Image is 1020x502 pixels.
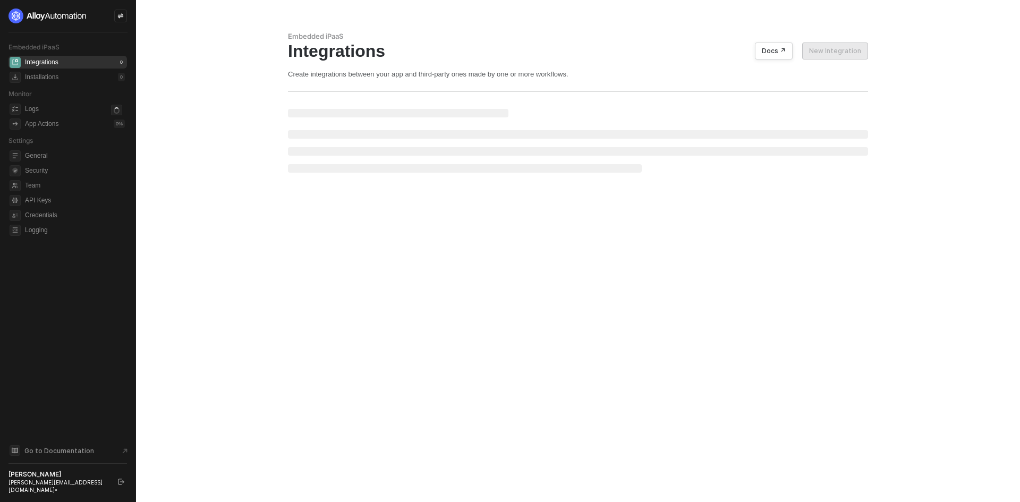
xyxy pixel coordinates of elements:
div: Integrations [288,41,868,61]
span: Monitor [8,90,32,98]
img: logo [8,8,87,23]
span: icon-swap [117,13,124,19]
a: Knowledge Base [8,444,127,457]
span: icon-loader [111,105,122,116]
span: security [10,165,21,176]
span: Security [25,164,125,177]
span: api-key [10,195,21,206]
span: icon-logs [10,104,21,115]
span: Team [25,179,125,192]
div: 0 [118,58,125,66]
span: Credentials [25,209,125,222]
div: Create integrations between your app and third-party ones made by one or more workflows. [288,70,868,79]
span: Embedded iPaaS [8,43,59,51]
span: icon-app-actions [10,118,21,130]
span: logout [118,479,124,485]
button: New Integration [802,42,868,59]
span: General [25,149,125,162]
span: team [10,180,21,191]
span: Logging [25,224,125,236]
div: App Actions [25,120,58,129]
div: 0 % [114,120,125,128]
span: general [10,150,21,161]
button: Docs ↗ [755,42,793,59]
div: Installations [25,73,58,82]
span: Go to Documentation [24,446,94,455]
div: Docs ↗ [762,47,786,55]
span: credentials [10,210,21,221]
span: API Keys [25,194,125,207]
div: [PERSON_NAME] [8,470,108,479]
span: Settings [8,137,33,144]
div: Integrations [25,58,58,67]
div: [PERSON_NAME][EMAIL_ADDRESS][DOMAIN_NAME] • [8,479,108,494]
div: 0 [118,73,125,81]
span: logging [10,225,21,236]
span: integrations [10,57,21,68]
span: documentation [10,445,20,456]
a: logo [8,8,127,23]
div: Logs [25,105,39,114]
span: document-arrow [120,446,130,456]
span: installations [10,72,21,83]
div: Embedded iPaaS [288,32,868,41]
